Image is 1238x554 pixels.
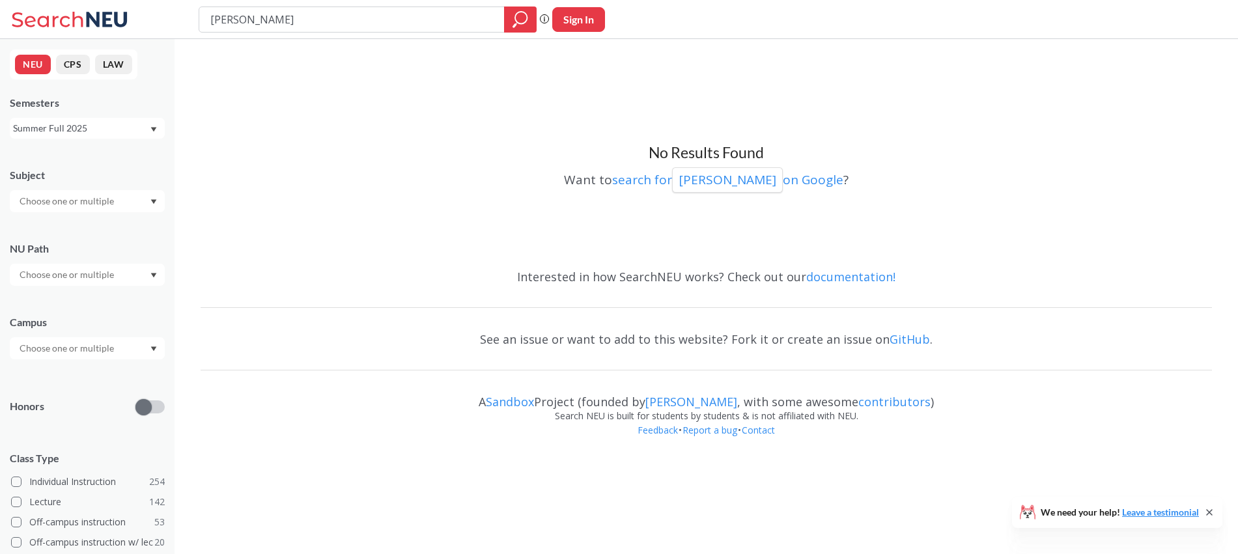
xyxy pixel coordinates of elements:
[486,394,534,409] a: Sandbox
[612,171,843,188] a: search for[PERSON_NAME]on Google
[150,273,157,278] svg: Dropdown arrow
[95,55,132,74] button: LAW
[858,394,931,409] a: contributors
[504,7,537,33] div: magnifying glass
[679,171,776,189] p: [PERSON_NAME]
[201,423,1212,457] div: • •
[10,315,165,329] div: Campus
[201,409,1212,423] div: Search NEU is built for students by students & is not affiliated with NEU.
[10,96,165,110] div: Semesters
[552,7,605,32] button: Sign In
[150,127,157,132] svg: Dropdown arrow
[154,535,165,549] span: 20
[11,514,165,531] label: Off-campus instruction
[10,264,165,286] div: Dropdown arrow
[806,269,895,284] a: documentation!
[513,10,528,29] svg: magnifying glass
[150,346,157,352] svg: Dropdown arrow
[682,424,738,436] a: Report a bug
[201,143,1212,163] h3: No Results Found
[10,118,165,139] div: Summer Full 2025Dropdown arrow
[149,495,165,509] span: 142
[10,399,44,414] p: Honors
[1122,506,1199,518] a: Leave a testimonial
[13,340,122,356] input: Choose one or multiple
[15,55,51,74] button: NEU
[13,121,149,135] div: Summer Full 2025
[741,424,776,436] a: Contact
[201,320,1212,358] div: See an issue or want to add to this website? Fork it or create an issue on .
[10,337,165,359] div: Dropdown arrow
[890,331,930,347] a: GitHub
[56,55,90,74] button: CPS
[149,475,165,489] span: 254
[11,473,165,490] label: Individual Instruction
[13,267,122,283] input: Choose one or multiple
[645,394,737,409] a: [PERSON_NAME]
[150,199,157,204] svg: Dropdown arrow
[201,258,1212,296] div: Interested in how SearchNEU works? Check out our
[637,424,679,436] a: Feedback
[11,534,165,551] label: Off-campus instruction w/ lec
[154,515,165,529] span: 53
[10,242,165,256] div: NU Path
[10,168,165,182] div: Subject
[10,451,165,465] span: Class Type
[11,493,165,510] label: Lecture
[1041,508,1199,517] span: We need your help!
[209,8,495,31] input: Class, professor, course number, "phrase"
[10,190,165,212] div: Dropdown arrow
[201,383,1212,409] div: A Project (founded by , with some awesome )
[13,193,122,209] input: Choose one or multiple
[201,163,1212,193] div: Want to ?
